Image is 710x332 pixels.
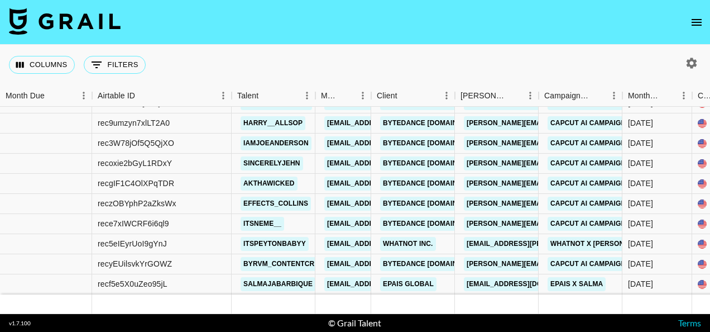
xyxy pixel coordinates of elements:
[464,277,589,291] a: [EMAIL_ADDRESS][DOMAIN_NAME]
[258,88,274,103] button: Sort
[539,85,622,107] div: Campaign (Type)
[622,85,692,107] div: Month Due
[241,96,312,110] a: themediaanswer
[380,136,486,150] a: Bytedance [DOMAIN_NAME]
[98,278,167,290] div: recf5e5X0uZeo95jL
[628,218,653,229] div: Sep '25
[628,158,653,169] div: Sep '25
[606,87,622,104] button: Menu
[548,237,653,251] a: Whatnot x [PERSON_NAME]
[522,87,539,104] button: Menu
[438,87,455,104] button: Menu
[548,257,698,271] a: CapCut AI Campaign ft [PERSON_NAME]
[241,116,305,130] a: harry__allsop
[464,116,703,130] a: [PERSON_NAME][EMAIL_ADDRESS][PERSON_NAME][DOMAIN_NAME]
[464,197,703,211] a: [PERSON_NAME][EMAIL_ADDRESS][PERSON_NAME][DOMAIN_NAME]
[544,85,590,107] div: Campaign (Type)
[678,317,701,328] a: Terms
[75,87,92,104] button: Menu
[98,218,169,229] div: rece7xIWCRF6i6ql9
[628,117,653,129] div: Sep '25
[460,85,506,107] div: [PERSON_NAME]
[324,177,449,191] a: [EMAIL_ADDRESS][DOMAIN_NAME]
[241,217,284,231] a: itsneme__
[685,11,708,34] button: open drawer
[380,156,486,170] a: Bytedance [DOMAIN_NAME]
[9,56,75,74] button: Select columns
[9,320,31,327] div: v 1.7.100
[215,87,232,104] button: Menu
[98,137,174,149] div: rec3W78jOf5Q5QjXO
[380,177,486,191] a: Bytedance [DOMAIN_NAME]
[628,97,653,108] div: Sep '25
[628,85,660,107] div: Month Due
[371,85,455,107] div: Client
[98,178,174,189] div: recgIF1C4OlXPqTDR
[548,197,698,211] a: CapCut AI Campaign ft [PERSON_NAME]
[380,217,486,231] a: Bytedance [DOMAIN_NAME]
[590,88,606,103] button: Sort
[241,177,298,191] a: akthawicked
[628,198,653,209] div: Sep '25
[628,258,653,269] div: Sep '25
[241,277,315,291] a: salmajabarbique
[6,85,45,107] div: Month Due
[324,217,449,231] a: [EMAIL_ADDRESS][DOMAIN_NAME]
[324,197,449,211] a: [EMAIL_ADDRESS][DOMAIN_NAME]
[237,85,258,107] div: Talent
[675,87,692,104] button: Menu
[241,136,311,150] a: iamjoeanderson
[377,85,397,107] div: Client
[628,137,653,149] div: Sep '25
[98,85,135,107] div: Airtable ID
[315,85,371,107] div: Manager
[328,317,381,329] div: © Grail Talent
[548,156,698,170] a: CapCut AI Campaign ft [PERSON_NAME]
[98,258,172,269] div: recyEUilsvkYrGOWZ
[548,136,698,150] a: CapCut AI Campaign ft [PERSON_NAME]
[324,277,449,291] a: [EMAIL_ADDRESS][DOMAIN_NAME]
[380,197,486,211] a: Bytedance [DOMAIN_NAME]
[628,278,653,290] div: Sep '25
[455,85,539,107] div: Booker
[98,97,162,108] div: recP2clvrii0Qs7dy
[464,136,703,150] a: [PERSON_NAME][EMAIL_ADDRESS][PERSON_NAME][DOMAIN_NAME]
[98,198,176,209] div: reczOBYphP2aZksWx
[135,88,151,103] button: Sort
[548,177,698,191] a: CapCut AI Campaign ft [PERSON_NAME]
[464,156,703,170] a: [PERSON_NAME][EMAIL_ADDRESS][PERSON_NAME][DOMAIN_NAME]
[548,217,698,231] a: CapCut AI Campaign ft [PERSON_NAME]
[299,87,315,104] button: Menu
[241,197,311,211] a: effects_collins
[324,116,449,130] a: [EMAIL_ADDRESS][DOMAIN_NAME]
[380,257,486,271] a: Bytedance [DOMAIN_NAME]
[98,117,170,129] div: rec9umzyn7xlLT2A0
[321,85,339,107] div: Manager
[324,156,449,170] a: [EMAIL_ADDRESS][DOMAIN_NAME]
[232,85,315,107] div: Talent
[339,88,354,103] button: Sort
[84,56,146,74] button: Show filters
[548,116,698,130] a: CapCut AI Campaign ft [PERSON_NAME]
[380,277,436,291] a: EPAIS Global
[92,85,232,107] div: Airtable ID
[45,88,60,103] button: Sort
[464,217,703,231] a: [PERSON_NAME][EMAIL_ADDRESS][PERSON_NAME][DOMAIN_NAME]
[324,257,449,271] a: [EMAIL_ADDRESS][DOMAIN_NAME]
[380,237,436,251] a: Whatnot Inc.
[464,257,703,271] a: [PERSON_NAME][EMAIL_ADDRESS][PERSON_NAME][DOMAIN_NAME]
[9,8,121,35] img: Grail Talent
[628,178,653,189] div: Sep '25
[380,96,486,110] a: Bytedance [DOMAIN_NAME]
[98,158,172,169] div: recoxie2bGyL1RDxY
[324,136,449,150] a: [EMAIL_ADDRESS][DOMAIN_NAME]
[241,156,303,170] a: sincerelyjehn
[464,237,646,251] a: [EMAIL_ADDRESS][PERSON_NAME][DOMAIN_NAME]
[354,87,371,104] button: Menu
[241,257,343,271] a: byrvm_contentcreation
[660,88,675,103] button: Sort
[464,177,703,191] a: [PERSON_NAME][EMAIL_ADDRESS][PERSON_NAME][DOMAIN_NAME]
[380,116,486,130] a: Bytedance [DOMAIN_NAME]
[548,277,606,291] a: EPAIS x Salma
[324,237,449,251] a: [EMAIL_ADDRESS][DOMAIN_NAME]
